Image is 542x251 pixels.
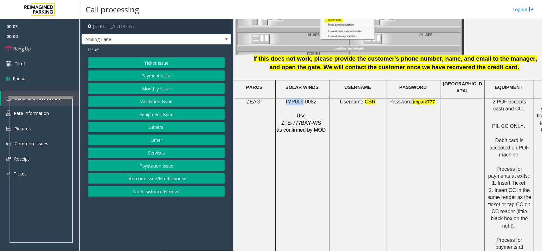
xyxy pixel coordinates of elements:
button: Services [88,148,225,158]
button: General [88,122,225,133]
img: logout [529,6,534,13]
img: 'icon' [6,127,11,131]
button: Equipment Issue [88,109,225,120]
img: 'icon' [6,157,11,161]
img: 'icon' [6,96,11,101]
span: 2. Insert CC in the same reader as the ticket or tap CC on CC reader (little black box on the rig... [487,188,531,228]
h4: [STREET_ADDRESS] [82,19,231,34]
span: 1. Insert Ticket [492,180,525,186]
img: 'icon' [6,141,11,146]
h3: Call processing [83,2,142,17]
span: Password: [389,99,413,104]
span: General Information [14,95,60,101]
span: Hang Up [13,45,31,52]
img: 'icon' [6,171,10,177]
span: IMP009-0082 [286,99,317,104]
span: Process for payments at exits: [488,166,529,179]
span: mpark777 [414,99,435,104]
span: USERNAME [345,85,371,90]
span: i [413,99,414,104]
span: Issue [88,46,99,53]
span: as confirmed by MOD [277,127,326,133]
img: 'icon' [6,110,10,116]
span: Use [297,113,305,118]
span: Debit card is accepted on POF machine [490,138,529,157]
span: EQUIPMENT [495,85,523,90]
span: PIL CC ONLY. [492,123,525,129]
button: Intercom Issue/No Response [88,173,225,184]
span: We will contact the customer once we have recovered the credit card. [324,64,519,70]
button: Other [88,135,225,145]
button: No Assistance Needed [88,186,225,197]
span: [GEOGRAPHIC_DATA] [443,81,482,93]
a: General Information [1,91,79,106]
span: If this does not work, please provide the customer's phone number, name, and email to the manager... [253,55,537,70]
span: PASSWORD [399,85,427,90]
span: 2 POF accepts cash and CC. [492,99,526,111]
button: Ticket Issue [88,57,225,68]
a: Logout [512,6,534,13]
span: CSR [365,99,376,104]
span: ZTE-777BAY-WS [281,120,321,126]
span: Username: [340,99,365,104]
span: Pause [13,75,25,82]
span: SOLAR WINDS [285,85,318,90]
button: Validation Issue [88,96,225,107]
button: Payment Issue [88,70,225,81]
button: Paystation Issue [88,160,225,171]
span: Dtmf [14,60,25,67]
span: PARCS [246,85,262,90]
span: Analog Lane [82,34,201,44]
span: ZEAG [246,99,260,104]
button: Monthly Issue [88,83,225,94]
